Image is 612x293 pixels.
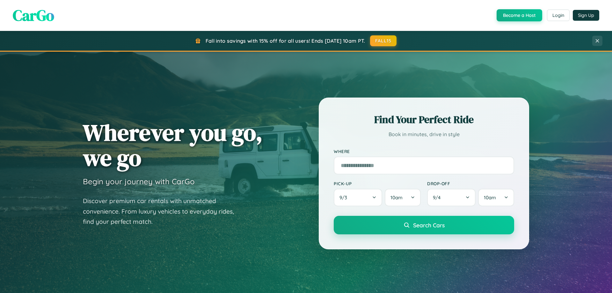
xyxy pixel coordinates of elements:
[573,10,599,21] button: Sign Up
[427,189,476,206] button: 9/4
[83,177,195,186] h3: Begin your journey with CarGo
[497,9,542,21] button: Become a Host
[427,181,514,186] label: Drop-off
[413,222,445,229] span: Search Cars
[339,194,350,201] span: 9 / 3
[83,196,242,227] p: Discover premium car rentals with unmatched convenience. From luxury vehicles to everyday rides, ...
[13,5,54,26] span: CarGo
[334,113,514,127] h2: Find Your Perfect Ride
[370,35,397,46] button: FALL15
[390,194,403,201] span: 10am
[484,194,496,201] span: 10am
[334,149,514,154] label: Where
[334,189,382,206] button: 9/3
[334,130,514,139] p: Book in minutes, drive in style
[478,189,514,206] button: 10am
[334,181,421,186] label: Pick-up
[547,10,570,21] button: Login
[433,194,444,201] span: 9 / 4
[83,120,263,170] h1: Wherever you go, we go
[206,38,365,44] span: Fall into savings with 15% off for all users! Ends [DATE] 10am PT.
[385,189,421,206] button: 10am
[334,216,514,234] button: Search Cars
